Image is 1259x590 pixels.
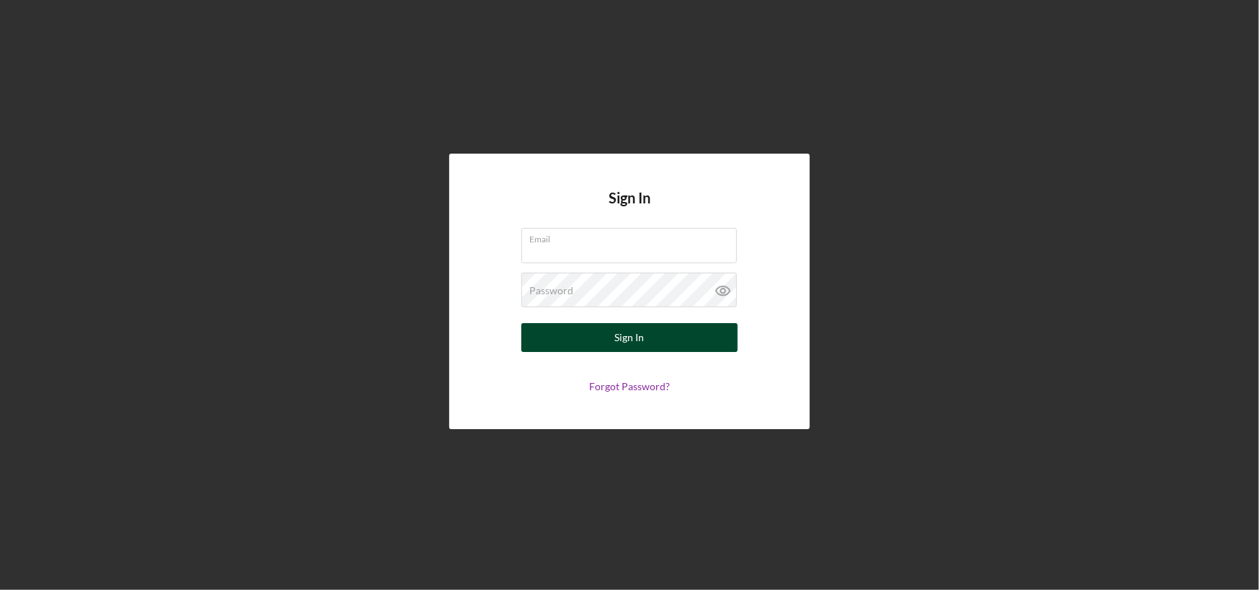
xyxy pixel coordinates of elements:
[521,323,738,352] button: Sign In
[589,380,670,392] a: Forgot Password?
[609,190,650,228] h4: Sign In
[529,285,573,296] label: Password
[615,323,645,352] div: Sign In
[529,229,737,245] label: Email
